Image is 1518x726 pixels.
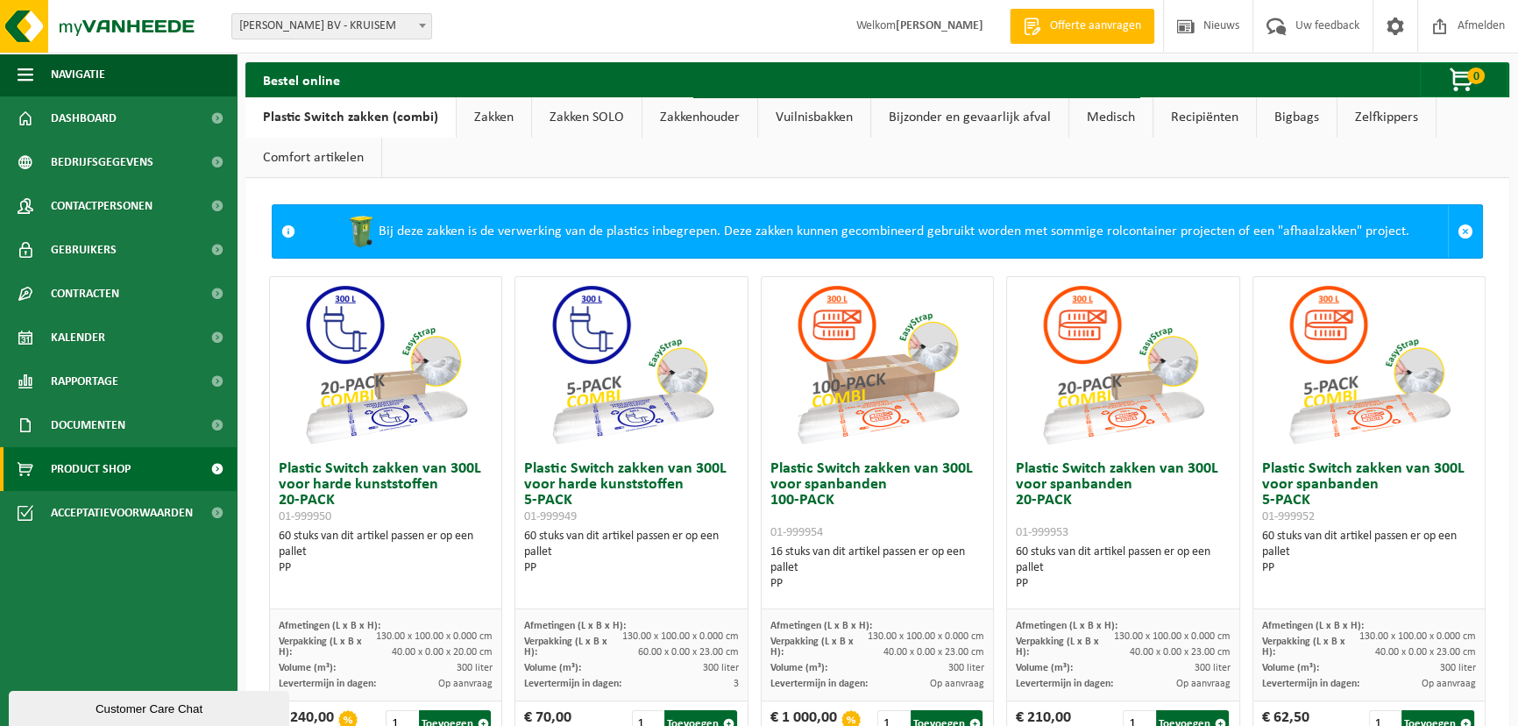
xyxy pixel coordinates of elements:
span: Volume (m³): [770,663,827,673]
span: 0 [1467,68,1485,84]
span: Verpakking (L x B x H): [770,637,854,658]
span: ROGER GOEMINNE BV - KRUISEM [231,13,432,39]
a: Comfort artikelen [245,138,381,178]
span: Levertermijn in dagen: [279,679,376,689]
span: Afmetingen (L x B x H): [524,621,626,631]
span: Levertermijn in dagen: [524,679,621,689]
div: 60 stuks van dit artikel passen er op een pallet [1262,529,1476,576]
span: Op aanvraag [930,679,984,689]
img: 01-999952 [1281,277,1457,452]
div: PP [524,560,738,576]
span: Afmetingen (L x B x H): [770,621,872,631]
span: 130.00 x 100.00 x 0.000 cm [868,631,984,642]
span: Verpakking (L x B x H): [1262,637,1345,658]
span: Volume (m³): [279,663,336,673]
span: Contracten [51,272,119,316]
img: 01-999950 [298,277,473,452]
div: PP [1262,560,1476,576]
span: 01-999954 [770,526,823,539]
strong: [PERSON_NAME] [896,19,983,32]
span: 130.00 x 100.00 x 0.000 cm [622,631,739,642]
span: Product Shop [51,447,131,491]
div: 16 stuks van dit artikel passen er op een pallet [770,544,984,592]
a: Zakkenhouder [642,97,757,138]
a: Bijzonder en gevaarlijk afval [871,97,1068,138]
span: Verpakking (L x B x H): [524,637,607,658]
div: PP [1016,576,1230,592]
div: PP [279,560,493,576]
h3: Plastic Switch zakken van 300L voor spanbanden 20-PACK [1016,461,1230,540]
span: Kalender [51,316,105,359]
span: Levertermijn in dagen: [770,679,868,689]
iframe: chat widget [9,687,293,726]
span: 40.00 x 0.00 x 23.00 cm [1375,647,1476,658]
div: 60 stuks van dit artikel passen er op een pallet [279,529,493,576]
span: Gebruikers [51,228,117,272]
a: Bigbags [1257,97,1337,138]
span: Levertermijn in dagen: [1016,679,1113,689]
a: Offerte aanvragen [1010,9,1154,44]
span: 130.00 x 100.00 x 0.000 cm [1359,631,1476,642]
h3: Plastic Switch zakken van 300L voor harde kunststoffen 20-PACK [279,461,493,524]
span: 300 liter [948,663,984,673]
span: 01-999952 [1262,510,1315,523]
span: 40.00 x 0.00 x 23.00 cm [883,647,984,658]
div: 60 stuks van dit artikel passen er op een pallet [524,529,738,576]
span: Volume (m³): [1016,663,1073,673]
h3: Plastic Switch zakken van 300L voor spanbanden 100-PACK [770,461,984,540]
span: 01-999953 [1016,526,1068,539]
span: 40.00 x 0.00 x 23.00 cm [1130,647,1231,658]
span: Offerte aanvragen [1046,18,1146,35]
span: Rapportage [51,359,118,403]
a: Sluit melding [1448,205,1482,258]
h3: Plastic Switch zakken van 300L voor harde kunststoffen 5-PACK [524,461,738,524]
span: 60.00 x 0.00 x 23.00 cm [638,647,739,658]
span: 40.00 x 0.00 x 20.00 cm [392,647,493,658]
span: Afmetingen (L x B x H): [279,621,380,631]
span: Op aanvraag [1176,679,1231,689]
button: 0 [1420,62,1507,97]
span: 130.00 x 100.00 x 0.000 cm [376,631,493,642]
span: Op aanvraag [1422,679,1476,689]
span: 300 liter [1195,663,1231,673]
span: 01-999949 [524,510,577,523]
img: 01-999953 [1035,277,1210,452]
span: 130.00 x 100.00 x 0.000 cm [1114,631,1231,642]
a: Vuilnisbakken [758,97,870,138]
div: 60 stuks van dit artikel passen er op een pallet [1016,544,1230,592]
span: 300 liter [703,663,739,673]
span: Verpakking (L x B x H): [279,637,362,658]
span: Volume (m³): [524,663,581,673]
img: 01-999949 [544,277,720,452]
img: WB-0240-HPE-GN-50.png [344,214,379,249]
a: Recipiënten [1153,97,1256,138]
img: 01-999954 [790,277,965,452]
span: Bedrijfsgegevens [51,140,153,184]
a: Zakken SOLO [532,97,642,138]
span: Navigatie [51,53,105,96]
a: Zakken [457,97,531,138]
span: Afmetingen (L x B x H): [1262,621,1364,631]
a: Zelfkippers [1337,97,1436,138]
span: ROGER GOEMINNE BV - KRUISEM [232,14,431,39]
span: Acceptatievoorwaarden [51,491,193,535]
span: Dashboard [51,96,117,140]
h2: Bestel online [245,62,358,96]
span: Afmetingen (L x B x H): [1016,621,1117,631]
span: Op aanvraag [438,679,493,689]
a: Plastic Switch zakken (combi) [245,97,456,138]
span: 3 [734,679,739,689]
a: Medisch [1069,97,1153,138]
span: 01-999950 [279,510,331,523]
h3: Plastic Switch zakken van 300L voor spanbanden 5-PACK [1262,461,1476,524]
span: 300 liter [1440,663,1476,673]
div: PP [770,576,984,592]
span: Documenten [51,403,125,447]
span: Levertermijn in dagen: [1262,679,1359,689]
span: Verpakking (L x B x H): [1016,637,1099,658]
span: Contactpersonen [51,184,153,228]
span: Volume (m³): [1262,663,1319,673]
span: 300 liter [457,663,493,673]
div: Bij deze zakken is de verwerking van de plastics inbegrepen. Deze zakken kunnen gecombineerd gebr... [304,205,1448,258]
